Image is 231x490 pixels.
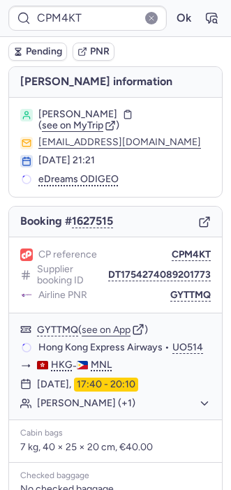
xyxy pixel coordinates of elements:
button: PNR [73,43,114,61]
span: Pending [26,46,62,57]
button: UO514 [172,342,203,353]
button: (see on MyTrip) [38,120,119,131]
div: Cabin bags [20,429,211,438]
input: PNR Reference [8,6,167,31]
span: [PERSON_NAME] [38,109,117,120]
span: CP reference [38,249,97,260]
span: see on MyTrip [42,119,103,131]
button: Pending [8,43,67,61]
span: Supplier booking ID [37,264,108,286]
button: see on App [82,325,131,336]
span: HKG [51,359,73,371]
span: PNR [90,46,110,57]
div: ( ) [37,323,211,336]
span: MNL [91,359,112,371]
span: Hong Kong Express Airways [38,341,163,354]
button: [EMAIL_ADDRESS][DOMAIN_NAME] [38,137,201,148]
time: 17:40 - 20:10 [74,378,138,392]
span: Booking # [20,215,113,228]
button: DT1754274089201773 [108,269,211,281]
button: 1627515 [72,215,113,228]
span: Airline PNR [38,290,87,301]
button: [PERSON_NAME] (+1) [37,397,211,410]
button: GYTTMQ [170,290,211,301]
div: • [38,341,211,354]
figure: UO airline logo [20,289,33,302]
p: 7 kg, 40 × 25 × 20 cm, €40.00 [20,441,211,454]
figure: 1L airline logo [20,248,33,261]
h4: [PERSON_NAME] information [9,67,222,97]
div: Checked baggage [20,471,211,481]
div: - [37,359,211,372]
button: GYTTMQ [37,325,78,336]
div: [DATE] 21:21 [38,155,211,166]
div: [DATE], [37,378,138,392]
span: eDreams ODIGEO [38,173,119,186]
button: Ok [172,7,195,29]
button: CPM4KT [172,249,211,260]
